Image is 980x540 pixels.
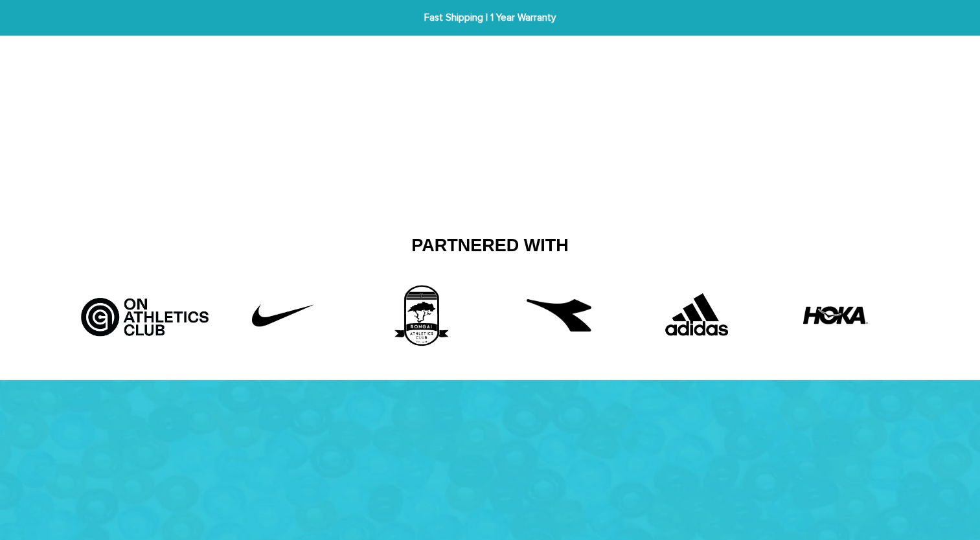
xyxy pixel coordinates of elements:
[527,283,591,348] img: free-diadora-logo-icon-download-in-svg-png-gif-file-formats--brand-fashion-pack-logos-icons-28542...
[234,283,332,348] img: Untitled-1_42f22808-10d6-43b8-a0fd-fffce8cf9462.png
[302,10,678,25] span: Fast Shipping | 1 Year Warranty
[76,283,214,340] img: Artboard_5_bcd5fb9d-526a-4748-82a7-e4a7ed1c43f8.jpg
[648,283,746,348] img: Adidas.png
[85,235,895,257] h2: Partnered With
[803,283,868,348] img: HOKA-logo.webp
[372,283,470,348] img: 3rd_partner.png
